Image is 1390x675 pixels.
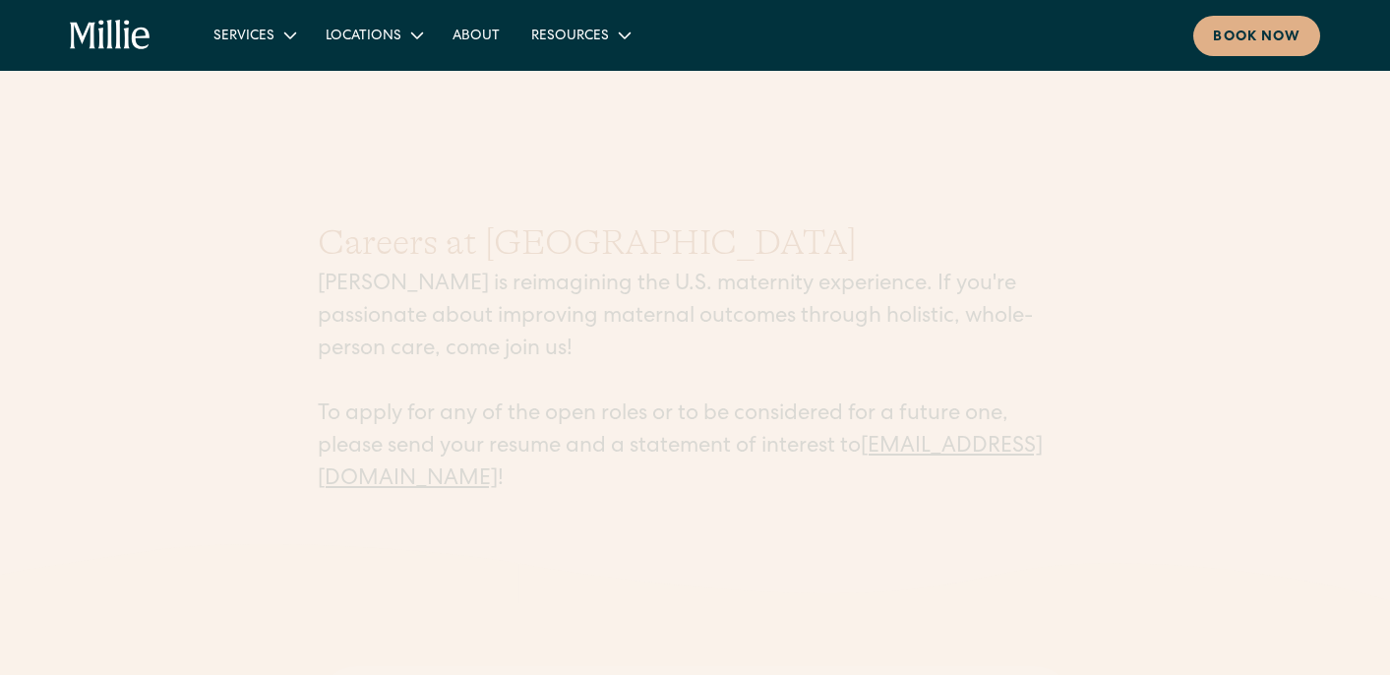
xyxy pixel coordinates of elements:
[70,20,151,51] a: home
[531,27,609,47] div: Resources
[310,19,437,51] div: Locations
[198,19,310,51] div: Services
[213,27,274,47] div: Services
[326,27,401,47] div: Locations
[437,19,515,51] a: About
[515,19,644,51] div: Resources
[1193,16,1320,56] a: Book now
[1213,28,1300,48] div: Book now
